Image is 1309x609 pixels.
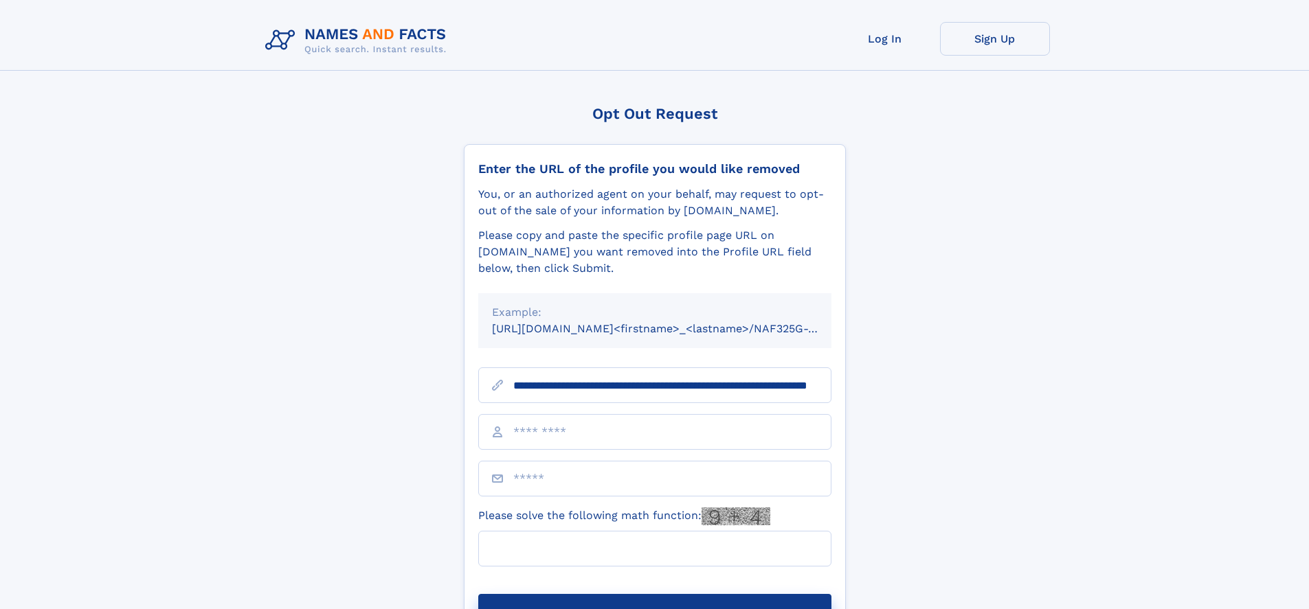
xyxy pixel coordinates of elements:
div: Example: [492,304,818,321]
a: Sign Up [940,22,1050,56]
div: Opt Out Request [464,105,846,122]
div: Enter the URL of the profile you would like removed [478,161,831,176]
small: [URL][DOMAIN_NAME]<firstname>_<lastname>/NAF325G-xxxxxxxx [492,322,858,335]
div: You, or an authorized agent on your behalf, may request to opt-out of the sale of your informatio... [478,186,831,219]
a: Log In [830,22,940,56]
label: Please solve the following math function: [478,507,770,525]
div: Please copy and paste the specific profile page URL on [DOMAIN_NAME] you want removed into the Pr... [478,227,831,277]
img: Logo Names and Facts [260,22,458,59]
